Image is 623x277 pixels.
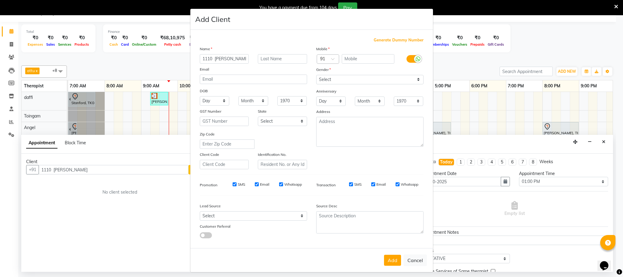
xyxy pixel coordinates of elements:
label: Lead Source [200,203,221,209]
label: Source Desc [316,203,337,209]
span: Generate Dummy Number [374,37,424,43]
label: Whatsapp [284,182,302,187]
label: DOB [200,88,208,94]
label: Email [376,182,386,187]
label: Address [316,109,330,114]
button: Add [384,255,401,266]
label: Name [200,46,212,52]
label: Whatsapp [401,182,418,187]
label: Zip Code [200,131,215,137]
h4: Add Client [195,14,230,25]
label: Transaction [316,182,336,188]
input: Last Name [258,54,307,64]
label: SMS [354,182,362,187]
label: Identification No. [258,152,286,157]
label: Anniversary [316,89,336,94]
input: GST Number [200,117,249,126]
input: Resident No. or Any Id [258,160,307,169]
input: Enter Zip Code [200,139,254,149]
label: GST Number [200,109,221,114]
label: Promotion [200,182,217,188]
label: Gender [316,67,331,72]
label: State [258,109,267,114]
label: Email [200,67,209,72]
label: Customer Referral [200,224,230,229]
input: Mobile [342,54,394,64]
label: Mobile [316,46,330,52]
input: First Name [200,54,249,64]
label: Client Code [200,152,219,157]
label: Email [260,182,269,187]
button: Cancel [403,254,427,266]
input: Email [200,75,307,84]
label: SMS [238,182,245,187]
input: Client Code [200,160,249,169]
